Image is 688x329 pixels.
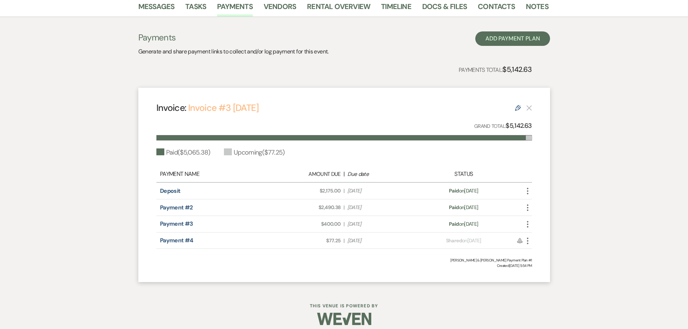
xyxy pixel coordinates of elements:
[459,64,532,75] p: Payments Total:
[185,1,206,17] a: Tasks
[526,105,532,111] button: This payment plan cannot be deleted because it contains links that have been paid through Weven’s...
[138,1,175,17] a: Messages
[347,220,414,228] span: [DATE]
[156,263,532,268] span: Created: [DATE] 5:54 PM
[274,187,341,195] span: $2,175.00
[446,237,462,244] span: Shared
[156,148,210,157] div: Paid ( $5,065.38 )
[381,1,411,17] a: Timeline
[271,170,418,178] div: |
[156,257,532,263] div: [PERSON_NAME] & [PERSON_NAME] Payment Plan #1
[506,121,532,130] strong: $5,142.63
[217,1,253,17] a: Payments
[156,101,259,114] h4: Invoice:
[449,187,459,194] span: Paid
[160,237,193,244] a: Payment #4
[138,31,329,44] h3: Payments
[274,170,341,178] div: Amount Due
[449,221,459,227] span: Paid
[188,102,259,114] a: Invoice #3 [DATE]
[347,187,414,195] span: [DATE]
[417,237,510,244] div: on [DATE]
[417,220,510,228] div: on [DATE]
[347,204,414,211] span: [DATE]
[347,170,414,178] div: Due date
[347,237,414,244] span: [DATE]
[449,204,459,211] span: Paid
[264,1,296,17] a: Vendors
[422,1,467,17] a: Docs & Files
[160,170,271,178] div: Payment Name
[474,121,532,131] p: Grand Total:
[478,1,515,17] a: Contacts
[417,187,510,195] div: on [DATE]
[160,220,193,228] a: Payment #3
[274,204,341,211] span: $2,490.38
[502,65,532,74] strong: $5,142.63
[160,204,193,211] a: Payment #2
[526,1,549,17] a: Notes
[475,31,550,46] button: Add Payment Plan
[160,187,181,195] a: Deposit
[307,1,370,17] a: Rental Overview
[224,148,285,157] div: Upcoming ( $77.25 )
[274,237,341,244] span: $77.25
[274,220,341,228] span: $400.00
[417,170,510,178] div: Status
[417,204,510,211] div: on [DATE]
[138,47,329,56] p: Generate and share payment links to collect and/or log payment for this event.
